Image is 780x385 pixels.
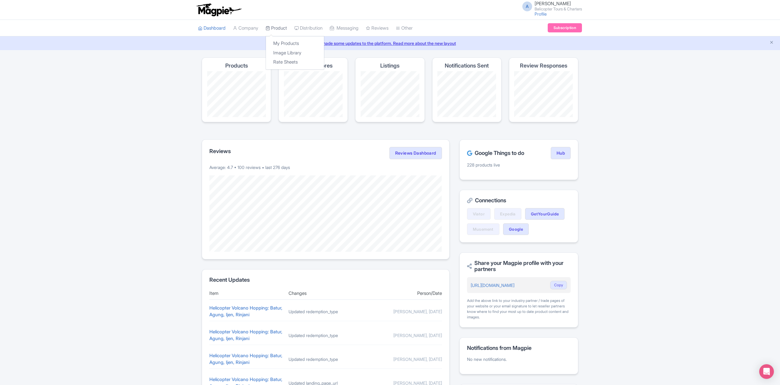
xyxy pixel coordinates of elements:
[209,329,282,342] a: Helicopter Volcano Hopping: Batur, Agung, Ijen, Rinjani
[368,332,442,339] div: [PERSON_NAME], [DATE]
[467,356,571,362] p: No new notifications.
[522,2,532,11] span: A
[266,57,324,67] a: Rate Sheets
[519,1,582,11] a: A [PERSON_NAME] Balicopter Tours & Charters
[396,20,413,37] a: Other
[525,208,565,220] a: GetYourGuide
[266,20,287,37] a: Product
[445,63,489,69] h4: Notifications Sent
[225,63,248,69] h4: Products
[198,20,226,37] a: Dashboard
[195,3,242,16] img: logo-ab69f6fb50320c5b225c76a69d11143b.png
[467,197,571,204] h2: Connections
[389,147,442,159] a: Reviews Dashboard
[209,305,282,318] a: Helicopter Volcano Hopping: Batur, Agung, Ijen, Rinjani
[289,308,363,315] div: Updated redemption_type
[467,298,571,320] div: Add the above link to your industry partner / trade pages of your website or your email signature...
[467,223,499,235] a: Musement
[535,7,582,11] small: Balicopter Tours & Charters
[266,39,324,48] a: My Products
[535,11,547,16] a: Profile
[266,48,324,58] a: Image Library
[551,147,571,159] a: Hub
[535,1,571,6] span: [PERSON_NAME]
[368,308,442,315] div: [PERSON_NAME], [DATE]
[467,150,524,156] h2: Google Things to do
[467,260,571,272] h2: Share your Magpie profile with your partners
[759,364,774,379] div: Open Intercom Messenger
[294,20,322,37] a: Distribution
[209,290,284,297] div: Item
[503,223,529,235] a: Google
[769,39,774,46] button: Close announcement
[548,23,582,32] a: Subscription
[380,63,399,69] h4: Listings
[209,277,442,283] h2: Recent Updates
[209,148,231,154] h2: Reviews
[289,290,363,297] div: Changes
[368,290,442,297] div: Person/Date
[209,353,282,365] a: Helicopter Volcano Hopping: Batur, Agung, Ijen, Rinjani
[494,208,521,220] a: Expedia
[233,20,258,37] a: Company
[467,208,491,220] a: Viator
[330,20,359,37] a: Messaging
[209,164,442,170] p: Average: 4.7 • 100 reviews • last 276 days
[520,63,567,69] h4: Review Responses
[289,356,363,362] div: Updated redemption_type
[467,162,571,168] p: 228 products live
[289,332,363,339] div: Updated redemption_type
[550,281,567,289] button: Copy
[368,356,442,362] div: [PERSON_NAME], [DATE]
[366,20,388,37] a: Reviews
[471,283,514,288] a: [URL][DOMAIN_NAME]
[467,345,571,351] h2: Notifications from Magpie
[4,40,776,46] a: We made some updates to the platform. Read more about the new layout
